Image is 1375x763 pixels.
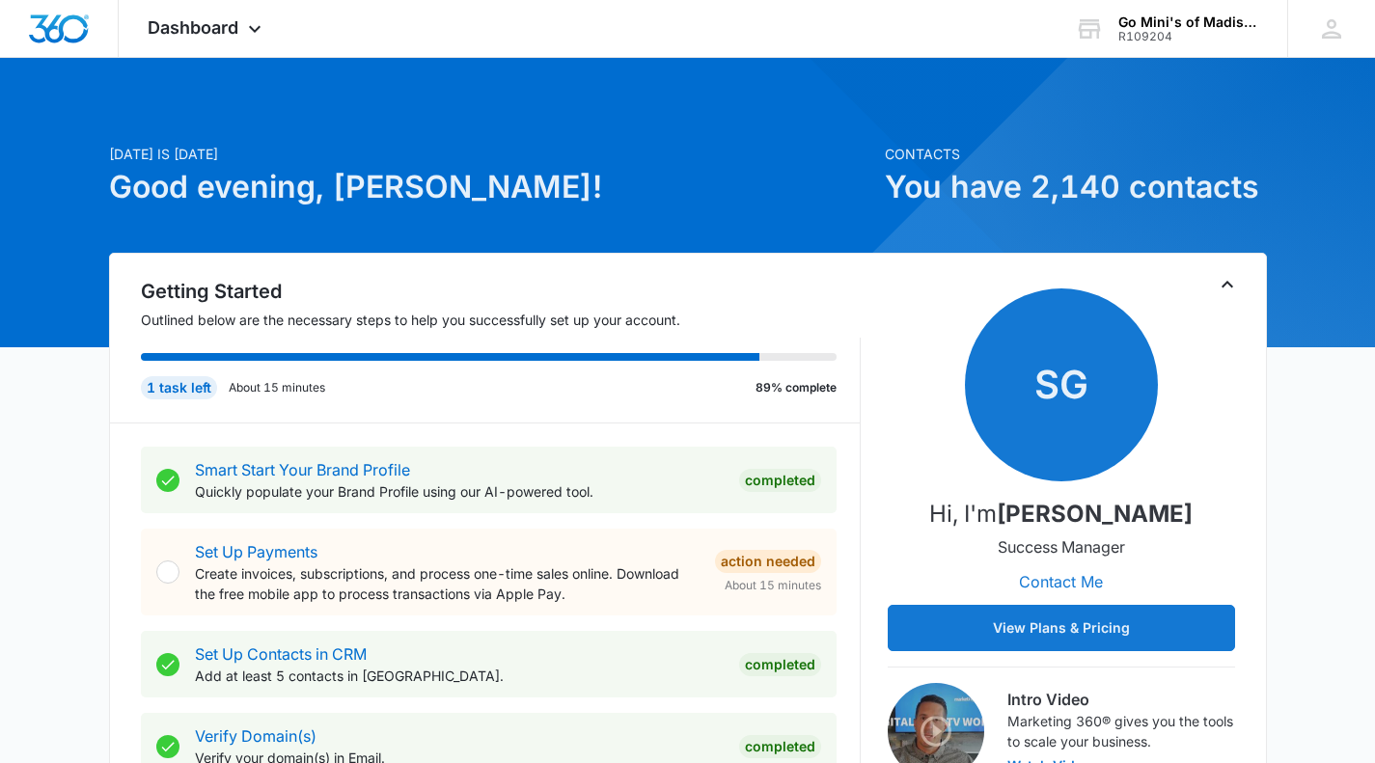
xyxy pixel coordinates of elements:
p: Hi, I'm [929,497,1193,531]
div: 1 task left [141,376,217,399]
p: Add at least 5 contacts in [GEOGRAPHIC_DATA]. [195,666,724,686]
a: Set Up Payments [195,542,317,561]
div: Completed [739,653,821,676]
p: Success Manager [998,535,1125,559]
p: [DATE] is [DATE] [109,144,873,164]
h3: Intro Video [1007,688,1235,711]
div: Action Needed [715,550,821,573]
p: About 15 minutes [229,379,325,396]
div: Completed [739,735,821,758]
strong: [PERSON_NAME] [997,500,1193,528]
p: Marketing 360® gives you the tools to scale your business. [1007,711,1235,751]
h1: Good evening, [PERSON_NAME]! [109,164,873,210]
h1: You have 2,140 contacts [885,164,1267,210]
p: 89% complete [756,379,837,396]
p: Quickly populate your Brand Profile using our AI-powered tool. [195,481,724,502]
p: Contacts [885,144,1267,164]
div: account id [1118,30,1259,43]
a: Verify Domain(s) [195,726,316,746]
p: Create invoices, subscriptions, and process one-time sales online. Download the free mobile app t... [195,563,700,604]
span: Dashboard [148,17,238,38]
span: About 15 minutes [725,577,821,594]
button: View Plans & Pricing [888,605,1235,651]
div: account name [1118,14,1259,30]
button: Toggle Collapse [1216,273,1239,296]
span: SG [965,288,1158,481]
a: Smart Start Your Brand Profile [195,460,410,479]
div: Completed [739,469,821,492]
h2: Getting Started [141,277,861,306]
button: Contact Me [1000,559,1122,605]
p: Outlined below are the necessary steps to help you successfully set up your account. [141,310,861,330]
a: Set Up Contacts in CRM [195,644,367,664]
